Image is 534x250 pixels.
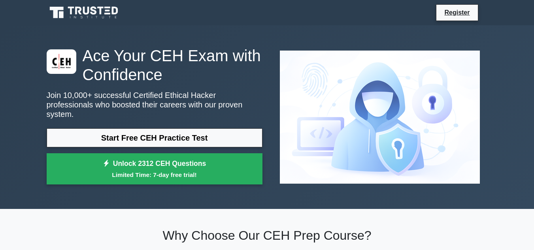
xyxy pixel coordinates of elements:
[47,90,262,119] p: Join 10,000+ successful Certified Ethical Hacker professionals who boosted their careers with our...
[47,46,262,84] h1: Ace Your CEH Exam with Confidence
[274,44,486,190] img: Certified Ethical Hacker Preview
[57,170,253,179] small: Limited Time: 7-day free trial!
[47,153,262,185] a: Unlock 2312 CEH QuestionsLimited Time: 7-day free trial!
[440,8,474,17] a: Register
[47,228,488,243] h2: Why Choose Our CEH Prep Course?
[47,128,262,147] a: Start Free CEH Practice Test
